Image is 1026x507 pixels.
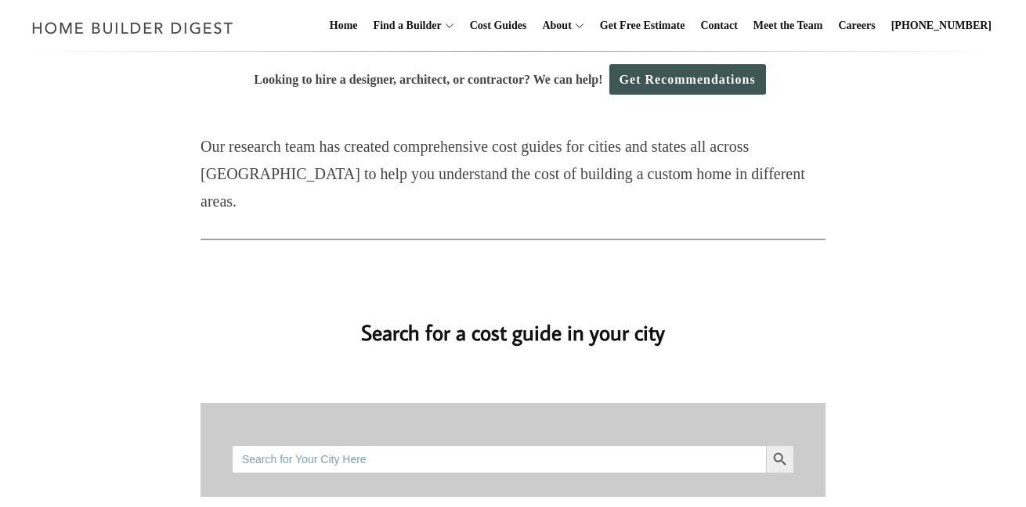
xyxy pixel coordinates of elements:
[67,294,959,348] h2: Search for a cost guide in your city
[609,64,766,95] a: Get Recommendations
[464,1,533,51] a: Cost Guides
[694,1,743,51] a: Contact
[771,451,789,468] svg: Search
[367,1,442,51] a: Find a Builder
[747,1,829,51] a: Meet the Team
[833,1,882,51] a: Careers
[232,445,766,473] input: Search for Your City Here
[536,1,571,51] a: About
[25,13,240,43] img: Home Builder Digest
[594,1,692,51] a: Get Free Estimate
[323,1,364,51] a: Home
[885,1,998,51] a: [PHONE_NUMBER]
[201,133,825,215] p: Our research team has created comprehensive cost guides for cities and states all across [GEOGRAP...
